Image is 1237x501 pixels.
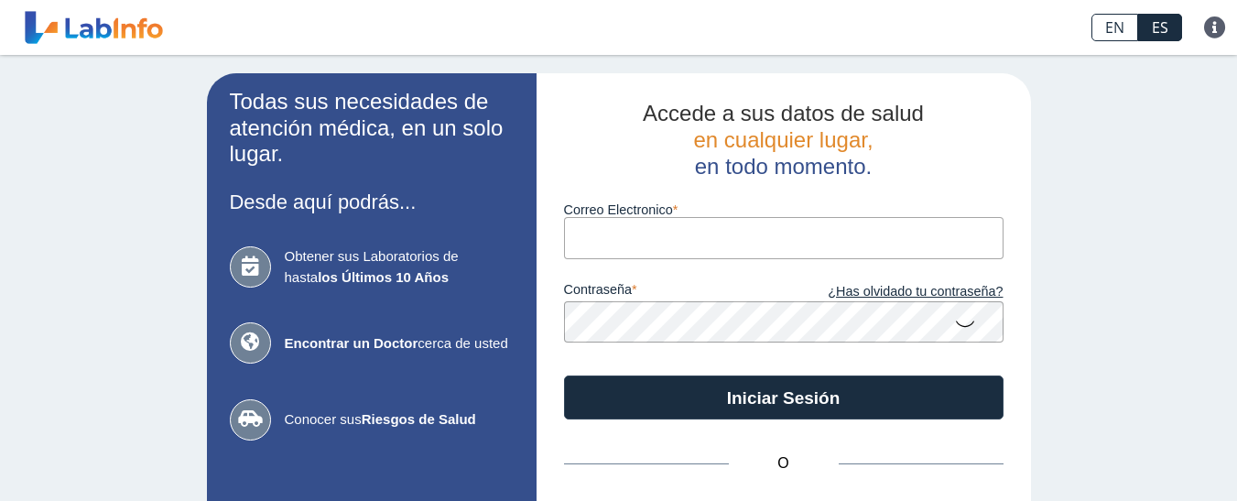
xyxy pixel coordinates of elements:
[230,89,514,168] h2: Todas sus necesidades de atención médica, en un solo lugar.
[285,333,514,354] span: cerca de usted
[230,191,514,213] h3: Desde aquí podrás...
[362,411,476,427] b: Riesgos de Salud
[285,335,418,351] b: Encontrar un Doctor
[693,127,873,152] span: en cualquier lugar,
[285,246,514,288] span: Obtener sus Laboratorios de hasta
[318,269,449,285] b: los Últimos 10 Años
[285,409,514,430] span: Conocer sus
[1091,14,1138,41] a: EN
[729,452,839,474] span: O
[564,376,1004,419] button: Iniciar Sesión
[784,282,1004,302] a: ¿Has olvidado tu contraseña?
[643,101,924,125] span: Accede a sus datos de salud
[564,282,784,302] label: contraseña
[695,154,872,179] span: en todo momento.
[1074,430,1217,481] iframe: Help widget launcher
[1138,14,1182,41] a: ES
[564,202,1004,217] label: Correo Electronico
